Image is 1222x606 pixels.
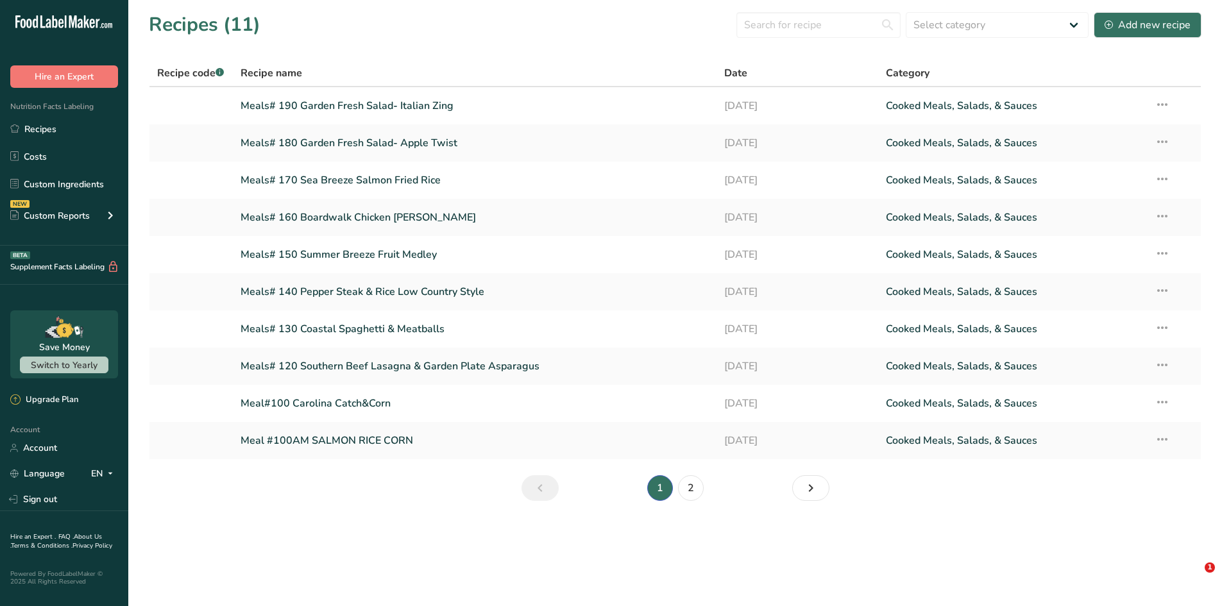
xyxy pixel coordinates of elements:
a: Cooked Meals, Salads, & Sauces [886,92,1139,119]
div: Save Money [39,341,90,354]
a: About Us . [10,532,102,550]
a: Privacy Policy [72,541,112,550]
a: Meal#100 Carolina Catch&Corn [241,390,709,417]
div: EN [91,466,118,482]
a: Meal #100AM SALMON RICE CORN [241,427,709,454]
a: Meals# 120 Southern Beef Lasagna & Garden Plate Asparagus [241,353,709,380]
a: Cooked Meals, Salads, & Sauces [886,130,1139,156]
a: Meals# 140 Pepper Steak & Rice Low Country Style [241,278,709,305]
span: Switch to Yearly [31,359,98,371]
div: BETA [10,251,30,259]
a: Cooked Meals, Salads, & Sauces [886,167,1139,194]
a: FAQ . [58,532,74,541]
h1: Recipes (11) [149,10,260,39]
a: [DATE] [724,316,870,342]
button: Add new recipe [1094,12,1201,38]
a: Cooked Meals, Salads, & Sauces [886,427,1139,454]
a: Meals# 130 Coastal Spaghetti & Meatballs [241,316,709,342]
div: Upgrade Plan [10,394,78,407]
a: Cooked Meals, Salads, & Sauces [886,390,1139,417]
div: Powered By FoodLabelMaker © 2025 All Rights Reserved [10,570,118,585]
div: Add new recipe [1105,17,1191,33]
a: [DATE] [724,278,870,305]
a: Hire an Expert . [10,532,56,541]
a: Language [10,462,65,485]
a: Page 2. [678,475,704,501]
span: Recipe name [241,65,302,81]
a: [DATE] [724,204,870,231]
a: Cooked Meals, Salads, & Sauces [886,316,1139,342]
button: Hire an Expert [10,65,118,88]
a: Meals# 170 Sea Breeze Salmon Fried Rice [241,167,709,194]
span: Recipe code [157,66,224,80]
a: [DATE] [724,130,870,156]
a: Cooked Meals, Salads, & Sauces [886,241,1139,268]
span: Category [886,65,929,81]
a: [DATE] [724,241,870,268]
a: [DATE] [724,92,870,119]
a: Meals# 190 Garden Fresh Salad- Italian Zing [241,92,709,119]
span: 1 [1205,562,1215,573]
a: Cooked Meals, Salads, & Sauces [886,353,1139,380]
a: [DATE] [724,353,870,380]
iframe: Intercom live chat [1178,562,1209,593]
input: Search for recipe [736,12,901,38]
a: [DATE] [724,167,870,194]
div: NEW [10,200,30,208]
a: Meals# 150 Summer Breeze Fruit Medley [241,241,709,268]
a: Terms & Conditions . [11,541,72,550]
a: [DATE] [724,390,870,417]
a: Meals# 180 Garden Fresh Salad- Apple Twist [241,130,709,156]
button: Switch to Yearly [20,357,108,373]
a: [DATE] [724,427,870,454]
a: Cooked Meals, Salads, & Sauces [886,278,1139,305]
span: Date [724,65,747,81]
a: Previous page [522,475,559,501]
a: Cooked Meals, Salads, & Sauces [886,204,1139,231]
a: Meals# 160 Boardwalk Chicken [PERSON_NAME] [241,204,709,231]
div: Custom Reports [10,209,90,223]
a: Next page [792,475,829,501]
